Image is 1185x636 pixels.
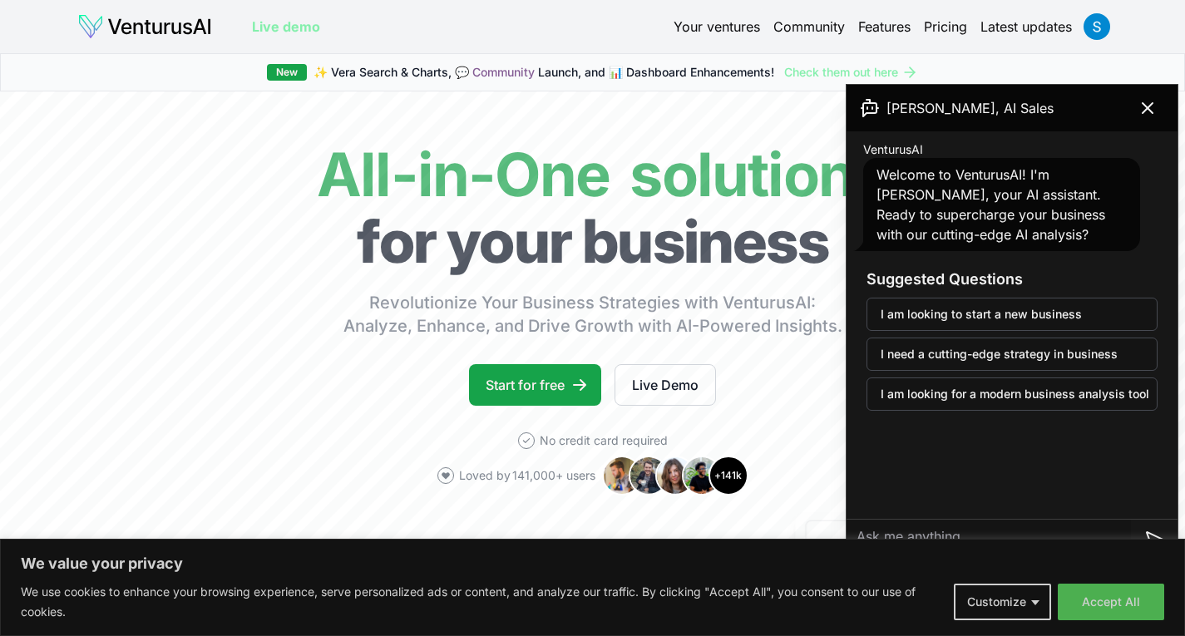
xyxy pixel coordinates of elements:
[629,456,669,495] img: Avatar 2
[1058,584,1164,620] button: Accept All
[1084,13,1110,40] img: ACg8ocLy3WGJh2Pyf_2Kid3fLVodsr6an4YywerTCoYxyfzRnXNXig=s96-c
[867,377,1158,411] button: I am looking for a modern business analysis tool
[867,338,1158,371] button: I need a cutting-edge strategy in business
[954,584,1051,620] button: Customize
[674,17,760,37] a: Your ventures
[863,141,923,158] span: VenturusAI
[77,13,212,40] img: logo
[252,17,320,37] a: Live demo
[472,65,535,79] a: Community
[602,456,642,495] img: Avatar 1
[655,456,695,495] img: Avatar 3
[469,364,601,406] a: Start for free
[21,554,1164,574] p: We value your privacy
[314,64,774,81] span: ✨ Vera Search & Charts, 💬 Launch, and 📊 Dashboard Enhancements!
[682,456,722,495] img: Avatar 4
[773,17,845,37] a: Community
[21,582,941,622] p: We use cookies to enhance your browsing experience, serve personalized ads or content, and analyz...
[784,64,918,81] a: Check them out here
[886,98,1054,118] span: [PERSON_NAME], AI Sales
[876,166,1105,243] span: Welcome to VenturusAI! I'm [PERSON_NAME], your AI assistant. Ready to supercharge your business w...
[980,17,1072,37] a: Latest updates
[924,17,967,37] a: Pricing
[615,364,716,406] a: Live Demo
[867,298,1158,331] button: I am looking to start a new business
[867,268,1158,291] h3: Suggested Questions
[858,17,911,37] a: Features
[267,64,307,81] div: New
